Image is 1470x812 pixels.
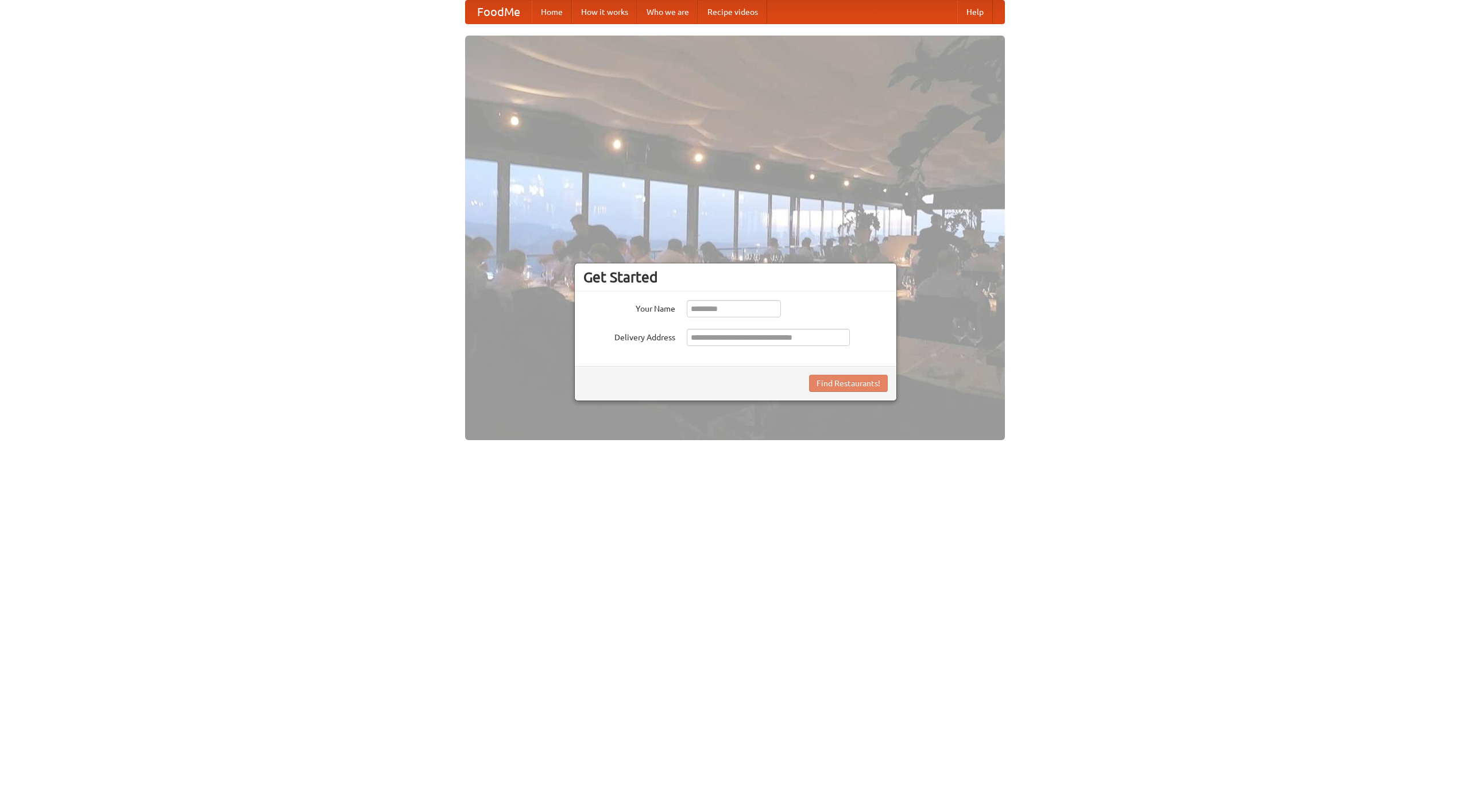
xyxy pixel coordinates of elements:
a: Help [957,1,993,24]
a: How it works [572,1,637,24]
a: Recipe videos [698,1,767,24]
a: FoodMe [466,1,532,24]
label: Your Name [583,300,675,314]
label: Delivery Address [583,329,675,343]
a: Home [532,1,572,24]
a: Who we are [637,1,698,24]
button: Find Restaurants! [809,375,888,392]
h3: Get Started [583,269,888,286]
